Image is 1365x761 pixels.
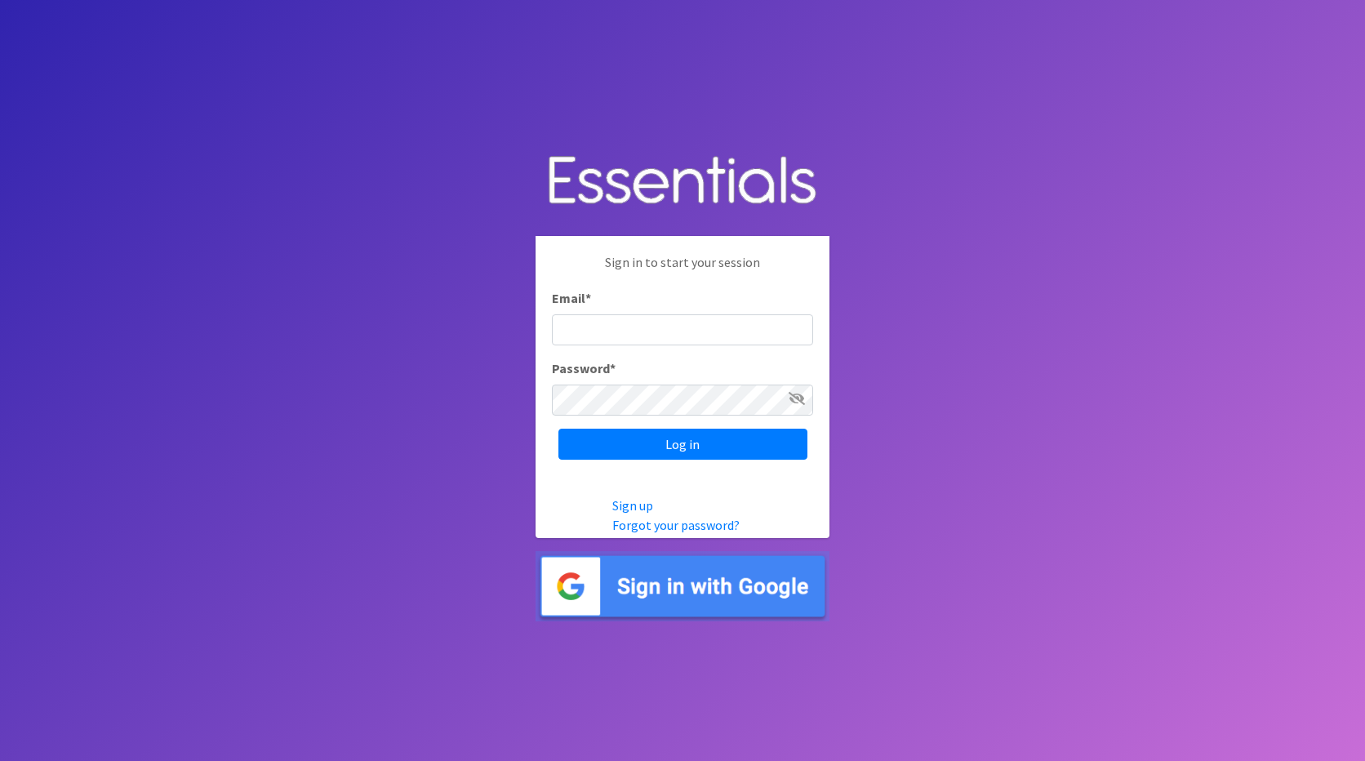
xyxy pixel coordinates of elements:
[552,288,591,308] label: Email
[612,517,740,533] a: Forgot your password?
[552,358,616,378] label: Password
[536,551,829,622] img: Sign in with Google
[536,140,829,224] img: Human Essentials
[610,360,616,376] abbr: required
[558,429,807,460] input: Log in
[552,252,813,288] p: Sign in to start your session
[585,290,591,306] abbr: required
[612,497,653,514] a: Sign up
